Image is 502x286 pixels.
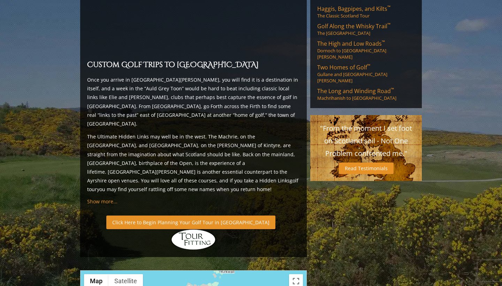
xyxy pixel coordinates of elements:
a: Show more... [87,198,117,205]
a: The Long and Winding Road™Machrihanish to [GEOGRAPHIC_DATA] [317,87,415,101]
sup: ™ [387,22,390,28]
h2: Custom Golf Trips to [GEOGRAPHIC_DATA] [87,59,300,71]
p: The Ultimate Hidden Links may well be in the west. The Machrie, on the [GEOGRAPHIC_DATA], and [GE... [87,132,300,194]
sup: ™ [391,86,394,92]
sup: ™ [382,39,385,45]
span: Two Homes of Golf [317,63,370,71]
a: Read Testimonials [339,163,394,174]
span: The High and Low Roads [317,40,385,47]
p: "From the moment I set foot on Scotland soil - Not One Problem confronted me." [317,122,415,160]
img: Hidden Links [171,229,216,250]
p: Once you arrive in [GEOGRAPHIC_DATA][PERSON_NAME], you will find it is a destination in itself, a... [87,75,300,128]
sup: ™ [387,4,390,10]
sup: ™ [367,63,370,69]
a: Two Homes of Golf™Gullane and [GEOGRAPHIC_DATA][PERSON_NAME] [317,63,415,84]
a: Golf Along the Whisky Trail™The [GEOGRAPHIC_DATA] [317,22,415,36]
span: Golf Along the Whisky Trail [317,22,390,30]
span: Haggis, Bagpipes, and Kilts [317,5,390,13]
a: Haggis, Bagpipes, and Kilts™The Classic Scotland Tour [317,5,415,19]
a: The High and Low Roads™Dornoch to [GEOGRAPHIC_DATA][PERSON_NAME] [317,40,415,60]
a: Click Here to Begin Planning Your Golf Tour in [GEOGRAPHIC_DATA] [106,216,275,229]
span: The Long and Winding Road [317,87,394,95]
